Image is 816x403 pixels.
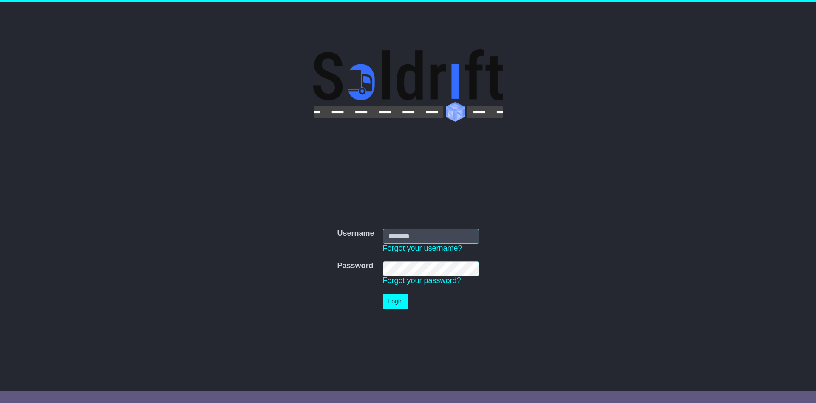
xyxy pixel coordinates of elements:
label: Username [337,229,374,238]
button: Login [383,294,408,309]
label: Password [337,261,373,271]
a: Forgot your password? [383,276,461,285]
img: Soldrift Pty Ltd [313,49,502,122]
a: Forgot your username? [383,244,462,252]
